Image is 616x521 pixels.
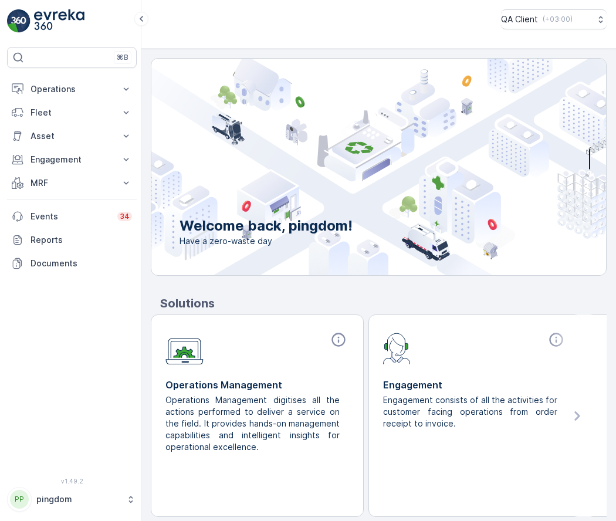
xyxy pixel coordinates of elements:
[31,258,132,269] p: Documents
[34,9,84,33] img: logo_light-DOdMpM7g.png
[383,378,567,392] p: Engagement
[180,216,353,235] p: Welcome back, pingdom!
[543,15,573,24] p: ( +03:00 )
[180,235,353,247] span: Have a zero-waste day
[117,53,128,62] p: ⌘B
[31,154,113,165] p: Engagement
[7,252,137,275] a: Documents
[7,77,137,101] button: Operations
[36,493,120,505] p: pingdom
[383,394,557,429] p: Engagement consists of all the activities for customer facing operations from order receipt to in...
[31,83,113,95] p: Operations
[31,130,113,142] p: Asset
[160,295,607,312] p: Solutions
[383,331,411,364] img: module-icon
[7,478,137,485] span: v 1.49.2
[501,13,538,25] p: QA Client
[7,487,137,512] button: PPpingdom
[7,148,137,171] button: Engagement
[7,205,137,228] a: Events34
[7,124,137,148] button: Asset
[120,212,130,221] p: 34
[501,9,607,29] button: QA Client(+03:00)
[99,59,606,275] img: city illustration
[31,234,132,246] p: Reports
[7,171,137,195] button: MRF
[165,331,204,365] img: module-icon
[31,211,110,222] p: Events
[165,378,349,392] p: Operations Management
[7,101,137,124] button: Fleet
[7,228,137,252] a: Reports
[7,9,31,33] img: logo
[31,177,113,189] p: MRF
[31,107,113,119] p: Fleet
[10,490,29,509] div: PP
[165,394,340,453] p: Operations Management digitises all the actions performed to deliver a service on the field. It p...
